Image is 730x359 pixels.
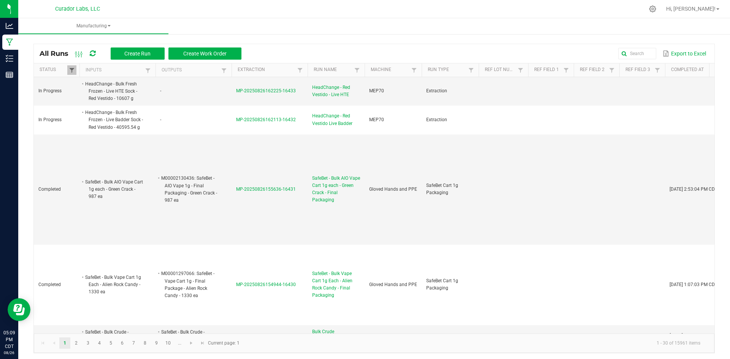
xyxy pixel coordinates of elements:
a: Filter [607,65,616,75]
a: Page 5 [105,337,116,349]
span: Extraction [426,117,447,122]
div: All Runs [40,47,247,60]
span: SafeBet - Bulk Vape Cart 1g Each - Alien Rock Candy - Final Packaging [312,270,360,299]
td: - [156,106,232,134]
span: [DATE] 1:07:03 PM CDT [670,282,717,287]
a: Filter [467,65,476,75]
th: Outputs [156,63,232,77]
a: Page 4 [94,337,105,349]
a: Ref Field 3Sortable [625,67,652,73]
button: Export to Excel [661,47,708,60]
a: Filter [352,65,362,75]
kendo-pager-info: 1 - 30 of 15961 items [244,337,706,350]
a: Filter [653,65,662,75]
a: Filter [219,66,229,75]
span: Completed [38,187,61,192]
li: SafeBet - Bulk Crude - 1904.56 g [84,328,144,343]
li: M00002130436: SafeBet - AIO Vape 1g - Final Packaging - Green Crack - 987 ea [160,174,220,204]
a: Filter [143,66,152,75]
a: StatusSortable [40,67,67,73]
span: SafeBet - Bulk AIO Vape Cart 1g each - Green Crack - Final Packaging [312,175,360,204]
inline-svg: Inventory [6,55,13,62]
a: Ref Field 1Sortable [534,67,561,73]
span: Go to the next page [188,340,194,346]
span: [DATE] 2:53:04 PM CDT [670,187,717,192]
div: Manage settings [648,5,657,13]
span: MP-20250826143120-16429 [236,333,296,338]
iframe: Resource center [8,298,30,321]
a: Page 6 [117,337,128,349]
span: Completed [38,282,61,287]
span: Bulk Crude ([PERSON_NAME]) [312,328,360,343]
span: Create Work Order [183,51,227,57]
input: Search [618,48,656,59]
a: MachineSortable [371,67,409,73]
kendo-pager: Current page: 1 [34,334,714,353]
span: MP-20250826155636-16431 [236,187,296,192]
a: Page 7 [128,337,139,349]
button: Create Work Order [168,47,241,60]
a: Filter [516,65,525,75]
span: [DATE] 9:32:22 AM CDT [670,333,717,338]
span: Manufacturing [18,23,168,29]
a: Page 2 [71,337,82,349]
li: SafeBet - Bulk AIO Vape Cart 1g each - Green Crack - 987 ea [84,178,144,201]
li: SafeBet - Bulk Vape Cart 1g Each - Alien Rock Candy - 1330 ea [84,274,144,296]
span: MEP70 [369,117,384,122]
span: MEP70 [369,88,384,93]
a: Ref Field 2Sortable [580,67,607,73]
a: Filter [67,65,76,75]
a: Page 9 [151,337,162,349]
a: Manufacturing [18,18,168,34]
span: Go to the last page [200,340,206,346]
li: HeadChange - Bulk Fresh Frozen - Live Badder Sock - Red Vestido - 40595.54 g [84,109,144,131]
a: Run NameSortable [314,67,352,73]
td: - [156,77,232,106]
a: Filter [562,65,571,75]
span: MP-20250826162113-16432 [236,117,296,122]
span: HeadChange - Red Vestido - Live HTE [312,84,360,98]
a: Page 10 [163,337,174,349]
a: Run TypeSortable [428,67,466,73]
li: SafeBet - Bulk Crude - 1631.83 g [160,328,220,343]
a: Page 11 [174,337,185,349]
span: SafeBet Cart 1g Packaging [426,278,458,291]
a: Go to the next page [186,337,197,349]
li: HeadChange - Bulk Fresh Frozen - Live HTE Sock - Red Vestido - 10607 g [84,80,144,103]
inline-svg: Analytics [6,22,13,30]
inline-svg: Reports [6,71,13,79]
a: Filter [295,65,305,75]
th: Inputs [79,63,156,77]
inline-svg: Manufacturing [6,38,13,46]
p: 08/26 [3,350,15,356]
span: MP-20250826162225-16433 [236,88,296,93]
a: ExtractionSortable [238,67,295,73]
a: Page 1 [59,337,70,349]
span: Decarb [426,333,441,338]
span: Create Run [124,51,151,57]
li: M00001297066: SafeBet - Vape Cart 1g - Final Package - Alien Rock Candy - 1330 ea [160,270,220,299]
span: SafeBet Cart 1g Packaging [426,183,458,195]
span: Gloved Hands and PPE [369,282,417,287]
span: In Progress [38,88,62,93]
span: In Progress [38,117,62,122]
span: Completed [38,333,61,338]
span: Vacuum Oven [369,333,398,338]
button: Create Run [111,47,165,60]
span: Curador Labs, LLC [55,6,100,12]
a: Go to the last page [197,337,208,349]
a: Page 3 [83,337,94,349]
span: Hi, [PERSON_NAME]! [666,6,716,12]
a: Page 8 [140,337,151,349]
span: Gloved Hands and PPE [369,187,417,192]
p: 05:09 PM CDT [3,329,15,350]
span: Extraction [426,88,447,93]
span: HeadChange - Red Vestido Live Badder [312,112,360,127]
span: MP-20250826154944-16430 [236,282,296,287]
a: Ref Lot NumberSortable [485,67,516,73]
a: Filter [409,65,419,75]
